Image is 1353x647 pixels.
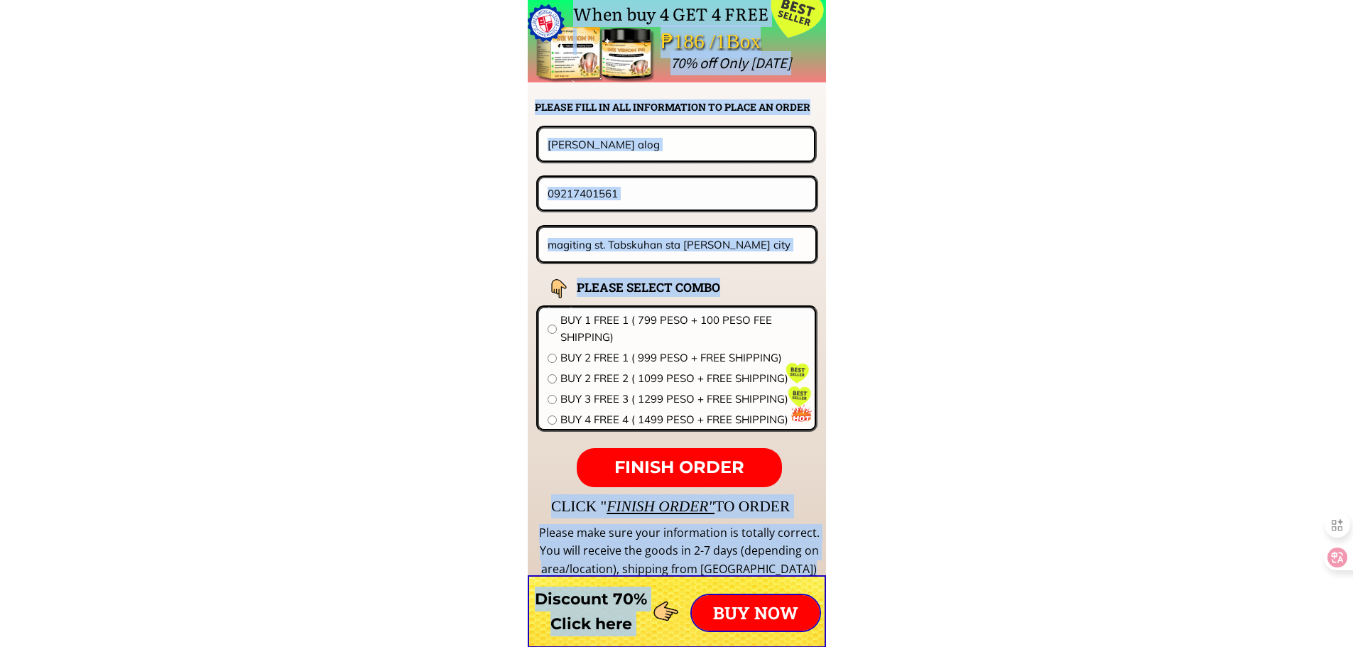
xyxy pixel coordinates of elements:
[560,391,806,408] span: BUY 3 FREE 3 ( 1299 PESO + FREE SHIPPING)
[607,498,714,515] span: FINISH ORDER"
[661,25,801,58] div: ₱186 /1Box
[544,178,810,209] input: Phone number
[528,587,655,636] h3: Discount 70% Click here
[614,457,744,477] span: FINISH ORDER
[670,51,1109,75] div: 70% off Only [DATE]
[551,494,1205,518] div: CLICK " TO ORDER
[537,524,821,579] div: Please make sure your information is totally correct. You will receive the goods in 2-7 days (dep...
[544,129,809,160] input: Your name
[560,349,806,366] span: BUY 2 FREE 1 ( 999 PESO + FREE SHIPPING)
[560,370,806,387] span: BUY 2 FREE 2 ( 1099 PESO + FREE SHIPPING)
[544,228,811,261] input: Address
[560,411,806,428] span: BUY 4 FREE 4 ( 1499 PESO + FREE SHIPPING)
[692,595,820,631] p: BUY NOW
[577,278,756,297] h2: PLEASE SELECT COMBO
[535,99,825,115] h2: PLEASE FILL IN ALL INFORMATION TO PLACE AN ORDER
[560,312,806,346] span: BUY 1 FREE 1 ( 799 PESO + 100 PESO FEE SHIPPING)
